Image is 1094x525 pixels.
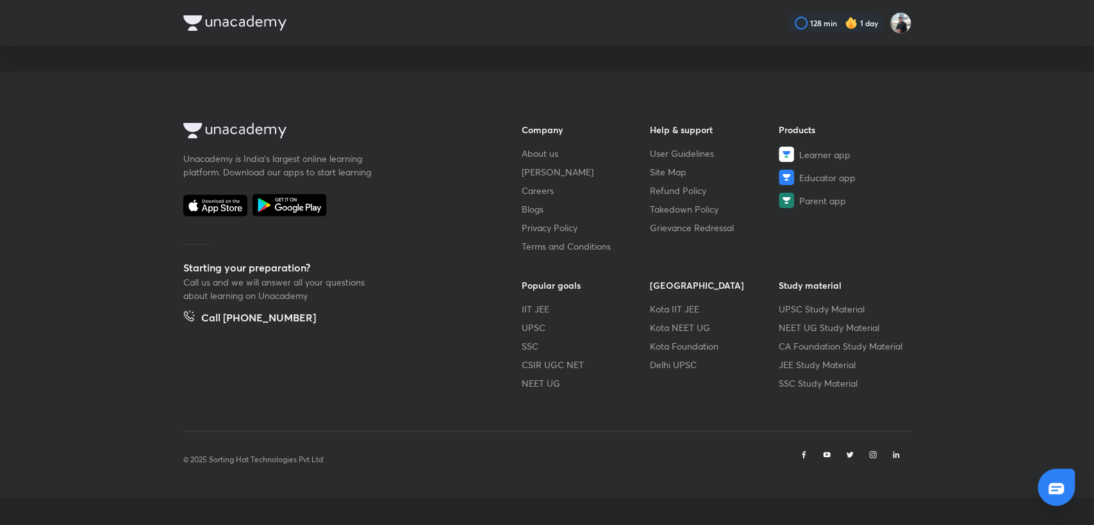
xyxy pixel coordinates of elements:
a: NEET UG Study Material [779,321,908,334]
h6: [GEOGRAPHIC_DATA] [650,279,779,292]
a: Educator app [779,170,908,185]
img: Company Logo [183,15,286,31]
a: CSIR UGC NET [522,358,651,371]
a: SSC [522,339,651,353]
a: Kota NEET UG [650,321,779,334]
a: Blogs [522,202,651,216]
a: Site Map [650,165,779,179]
a: SSC Study Material [779,376,908,390]
a: Company Logo [183,123,481,141]
span: Careers [522,184,554,197]
h6: Company [522,123,651,136]
a: Delhi UPSC [650,358,779,371]
a: User Guidelines [650,147,779,160]
span: Educator app [799,171,856,184]
p: Call us and we will answer all your questions about learning on Unacademy [183,275,376,302]
a: IIT JEE [522,302,651,316]
a: About us [522,147,651,160]
img: Company Logo [183,123,286,138]
a: Kota Foundation [650,339,779,353]
a: Learner app [779,147,908,162]
img: streak [845,17,858,29]
span: Parent app [799,194,846,207]
a: Takedown Policy [650,202,779,216]
h6: Popular goals [522,279,651,292]
img: Educator app [779,170,794,185]
span: Learner app [799,148,850,161]
a: UPSC Study Material [779,302,908,316]
a: Privacy Policy [522,221,651,234]
a: Grievance Redressal [650,221,779,234]
a: UPSC [522,321,651,334]
a: [PERSON_NAME] [522,165,651,179]
h6: Help & support [650,123,779,136]
a: Kota IIT JEE [650,302,779,316]
h5: Call [PHONE_NUMBER] [201,310,316,328]
h5: Starting your preparation? [183,260,481,275]
img: Parent app [779,193,794,208]
a: Parent app [779,193,908,208]
p: Unacademy is India’s largest online learning platform. Download our apps to start learning [183,152,376,179]
a: CA Foundation Study Material [779,339,908,353]
a: Careers [522,184,651,197]
img: RS PM [890,12,911,34]
a: Terms and Conditions [522,239,651,253]
a: Call [PHONE_NUMBER] [183,310,316,328]
p: © 2025 Sorting Hat Technologies Pvt Ltd [183,454,323,465]
h6: Products [779,123,908,136]
a: NEET UG [522,376,651,390]
h6: Study material [779,279,908,292]
a: JEE Study Material [779,358,908,371]
img: Learner app [779,147,794,162]
a: Refund Policy [650,184,779,197]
